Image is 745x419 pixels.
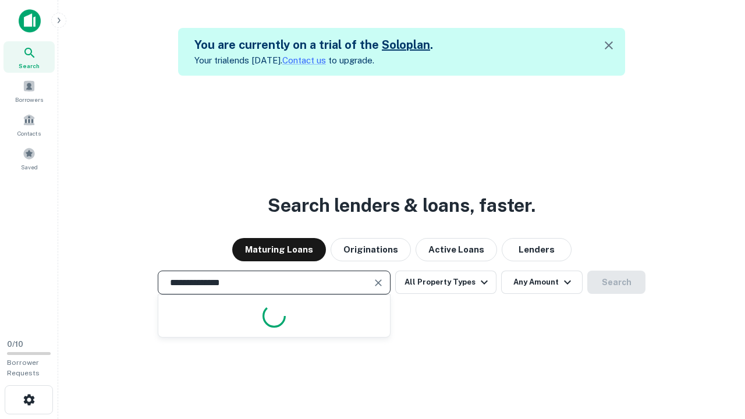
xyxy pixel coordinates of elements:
span: Search [19,61,40,70]
button: Originations [331,238,411,261]
span: Saved [21,162,38,172]
a: Search [3,41,55,73]
h5: You are currently on a trial of the . [194,36,433,54]
a: Soloplan [382,38,430,52]
a: Contact us [282,55,326,65]
span: Borrowers [15,95,43,104]
a: Borrowers [3,75,55,106]
span: 0 / 10 [7,340,23,349]
span: Borrower Requests [7,358,40,377]
p: Your trial ends [DATE]. to upgrade. [194,54,433,68]
button: Any Amount [501,271,583,294]
iframe: Chat Widget [687,326,745,382]
h3: Search lenders & loans, faster. [268,191,535,219]
a: Saved [3,143,55,174]
button: Maturing Loans [232,238,326,261]
a: Contacts [3,109,55,140]
button: All Property Types [395,271,496,294]
span: Contacts [17,129,41,138]
button: Lenders [502,238,572,261]
img: capitalize-icon.png [19,9,41,33]
button: Clear [370,275,386,291]
button: Active Loans [416,238,497,261]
